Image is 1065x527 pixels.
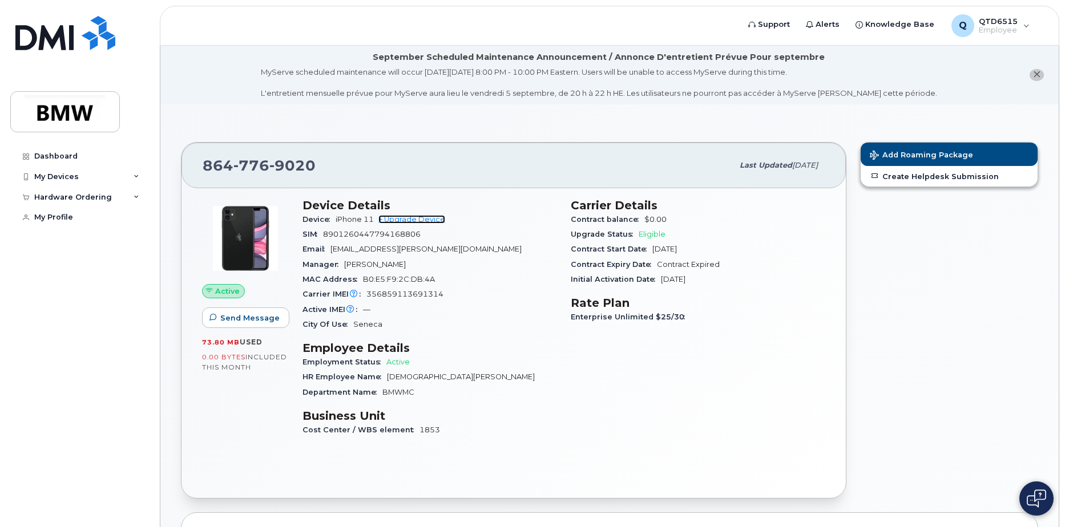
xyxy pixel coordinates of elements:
[571,296,825,310] h3: Rate Plan
[386,358,410,366] span: Active
[261,67,937,99] div: MyServe scheduled maintenance will occur [DATE][DATE] 8:00 PM - 10:00 PM Eastern. Users will be u...
[571,215,644,224] span: Contract balance
[366,290,443,298] span: 356859113691314
[861,166,1038,187] a: Create Helpdesk Submission
[302,290,366,298] span: Carrier IMEI
[373,51,825,63] div: September Scheduled Maintenance Announcement / Annonce D'entretient Prévue Pour septembre
[269,157,316,174] span: 9020
[302,275,363,283] span: MAC Address
[302,425,419,434] span: Cost Center / WBS element
[336,215,374,224] span: iPhone 11
[353,320,382,329] span: Seneca
[344,260,406,269] span: [PERSON_NAME]
[302,320,353,329] span: City Of Use
[363,305,370,314] span: —
[202,352,287,371] span: included this month
[302,372,387,381] span: HR Employee Name
[302,198,557,212] h3: Device Details
[202,338,240,346] span: 73.80 MB
[302,341,557,355] h3: Employee Details
[861,143,1038,166] button: Add Roaming Package
[302,388,382,396] span: Department Name
[302,230,323,238] span: SIM
[571,313,691,321] span: Enterprise Unlimited $25/30
[323,230,421,238] span: 8901260447794168806
[202,307,289,328] button: Send Message
[419,425,440,434] span: 1853
[330,245,522,253] span: [EMAIL_ADDRESS][PERSON_NAME][DOMAIN_NAME]
[215,286,240,297] span: Active
[1027,489,1046,508] img: Open chat
[661,275,685,283] span: [DATE]
[302,409,557,423] h3: Business Unit
[571,275,661,283] span: Initial Activation Date
[302,305,363,314] span: Active IMEI
[378,215,445,224] a: + Upgrade Device
[302,260,344,269] span: Manager
[652,245,677,253] span: [DATE]
[382,388,414,396] span: BMWMC
[644,215,667,224] span: $0.00
[203,157,316,174] span: 864
[211,204,280,273] img: iPhone_11.jpg
[657,260,720,269] span: Contract Expired
[571,245,652,253] span: Contract Start Date
[363,275,435,283] span: B0:E5:F9:2C:DB:4A
[571,230,639,238] span: Upgrade Status
[302,215,336,224] span: Device
[639,230,665,238] span: Eligible
[571,260,657,269] span: Contract Expiry Date
[220,313,280,323] span: Send Message
[740,161,792,169] span: Last updated
[571,198,825,212] h3: Carrier Details
[233,157,269,174] span: 776
[387,372,535,381] span: [DEMOGRAPHIC_DATA][PERSON_NAME]
[202,353,245,361] span: 0.00 Bytes
[792,161,818,169] span: [DATE]
[240,338,263,346] span: used
[302,358,386,366] span: Employment Status
[870,151,973,161] span: Add Roaming Package
[302,245,330,253] span: Email
[1030,69,1044,81] button: close notification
